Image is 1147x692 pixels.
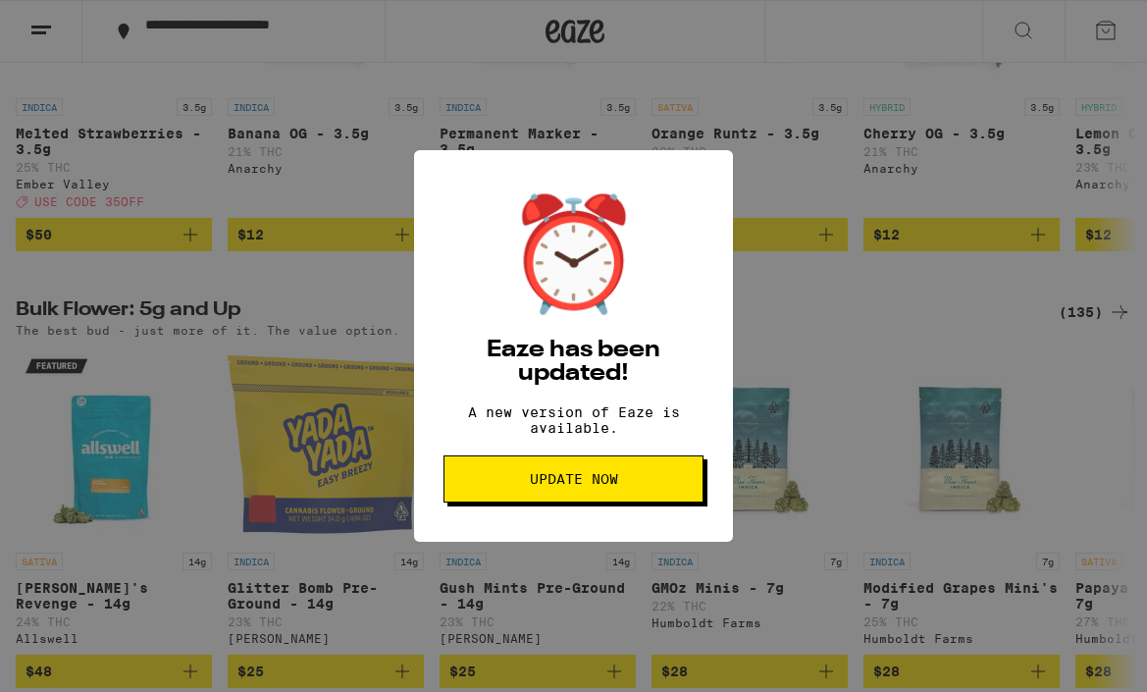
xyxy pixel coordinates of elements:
button: Update Now [443,455,704,503]
span: Hi. Need any help? [12,14,141,29]
p: A new version of Eaze is available. [443,404,704,436]
h2: Eaze has been updated! [443,339,704,386]
div: ⏰ [505,189,643,319]
span: Update Now [530,472,618,486]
